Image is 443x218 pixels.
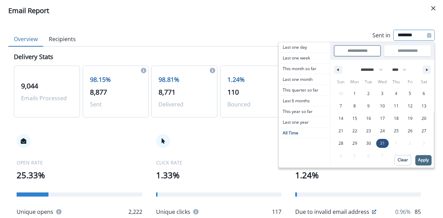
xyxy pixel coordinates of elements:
button: 5 [403,87,417,100]
button: 9 [362,100,376,112]
p: 0.96% [395,208,410,216]
span: 8,771 [159,87,175,97]
button: 23 [362,125,376,137]
span: 11 [394,100,399,112]
button: Last one year [279,117,330,128]
span: 4 [395,87,397,100]
p: Unique opens [17,208,53,216]
span: Fri [403,76,417,87]
span: Sun [334,76,348,87]
button: Overview [8,32,43,47]
button: This month so far [279,64,330,74]
span: 110 [227,87,239,97]
span: 26 [408,125,413,137]
button: 17 [376,112,389,125]
span: All Time [279,128,330,138]
span: 23 [366,125,371,137]
span: Tue [362,76,376,87]
button: Last one week [279,53,330,64]
button: 25 [389,125,403,137]
span: 29 [352,137,357,150]
button: This quarter so far [279,85,330,96]
span: 6 [423,87,425,100]
span: 28 [338,137,343,150]
button: Close [428,3,439,14]
p: 1.24% [295,169,421,181]
span: 21 [338,125,343,137]
button: 10 [376,100,389,112]
span: Thu [389,76,403,87]
button: Last 6 months [279,96,330,106]
button: 18 [389,112,403,125]
span: 31 [380,137,385,150]
span: 15 [352,112,357,125]
button: 21 [334,125,348,137]
span: 10 [380,100,385,112]
span: 27 [422,125,426,137]
button: Recipients [43,32,81,47]
button: All Time [279,128,330,139]
button: 26 [403,125,417,137]
p: Delivered [159,100,210,108]
button: 19 [403,112,417,125]
button: 8 [348,100,362,112]
span: 24 [380,125,385,137]
p: CLICK RATE [156,159,282,166]
button: 7 [334,100,348,112]
button: This year so far [279,106,330,117]
p: 2,222 [128,208,142,216]
p: Clear [398,158,408,162]
span: 30 [366,137,371,150]
button: 24 [376,125,389,137]
button: 27 [417,125,431,137]
p: OPEN RATE [17,159,142,166]
p: 85 [415,208,421,216]
p: 117 [272,208,281,216]
button: 6 [417,87,431,100]
button: Apply [415,155,432,165]
span: 18 [394,112,399,125]
button: 29 [348,137,362,150]
button: 14 [334,112,348,125]
span: 14 [338,112,343,125]
div: Email Report [8,6,435,16]
span: 12 [408,100,413,112]
span: 1 [353,87,356,100]
button: Last one month [279,74,330,85]
span: 13 [422,100,426,112]
span: 8 [353,100,356,112]
button: Clear [395,155,411,165]
p: Sent in [372,31,390,39]
span: 16 [366,112,371,125]
span: Last 6 months [279,96,330,106]
span: Mon [348,76,362,87]
button: 11 [389,100,403,112]
button: 28 [334,137,348,150]
button: 3 [376,87,389,100]
span: 5 [409,87,411,100]
span: 22 [352,125,357,137]
p: Unique clicks [156,208,190,216]
span: 8,877 [90,87,107,97]
button: 4 [389,87,403,100]
p: Due to invalid email address [295,208,369,216]
span: 2 [367,87,370,100]
p: 98.81% [159,75,210,84]
span: Wed [376,76,389,87]
p: 25.33% [17,169,142,181]
p: Sent [90,100,142,108]
p: 98.15% [90,75,142,84]
span: Sat [417,76,431,87]
p: Delivery Stats [14,52,53,61]
span: Last one week [279,53,330,63]
button: 30 [362,137,376,150]
span: 25 [394,125,399,137]
span: 17 [380,112,385,125]
span: 19 [408,112,413,125]
p: Apply [418,158,429,162]
p: 1.24% [227,75,279,84]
